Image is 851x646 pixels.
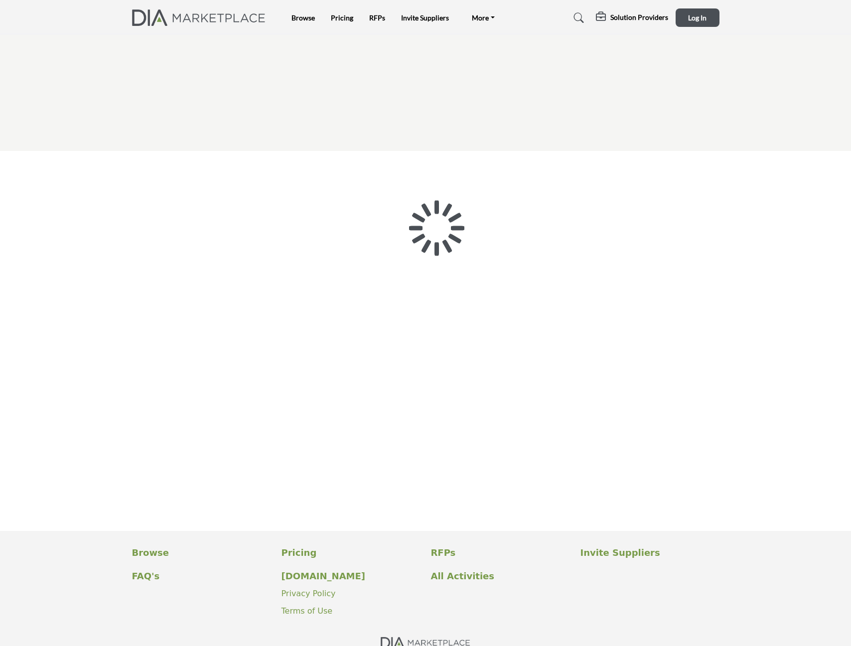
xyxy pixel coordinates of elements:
[132,9,271,26] img: Site Logo
[431,569,570,583] a: All Activities
[132,546,271,559] a: Browse
[282,546,421,559] a: Pricing
[465,11,502,25] a: More
[431,546,570,559] a: RFPs
[401,13,449,22] a: Invite Suppliers
[291,13,315,22] a: Browse
[596,12,668,24] div: Solution Providers
[331,13,353,22] a: Pricing
[369,13,385,22] a: RFPs
[580,546,719,559] a: Invite Suppliers
[688,13,707,22] span: Log In
[132,569,271,583] a: FAQ's
[282,589,336,598] a: Privacy Policy
[282,606,333,616] a: Terms of Use
[610,13,668,22] h5: Solution Providers
[564,10,590,26] a: Search
[676,8,719,27] button: Log In
[282,569,421,583] a: [DOMAIN_NAME]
